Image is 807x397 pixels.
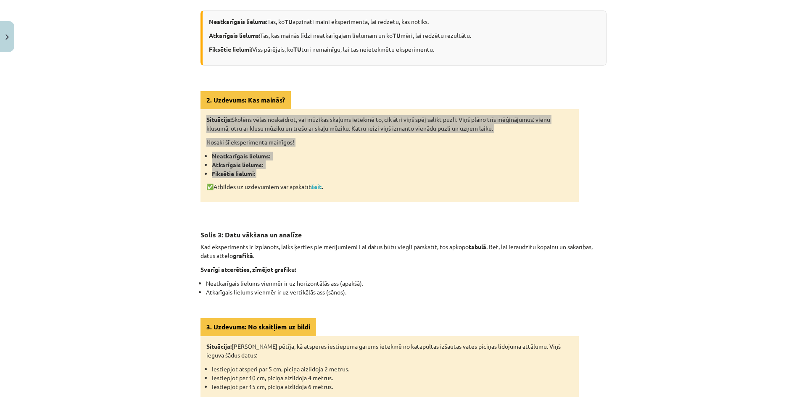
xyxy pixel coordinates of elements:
p: Atbildes uz uzdevumiem var apskatīt [206,182,573,191]
strong: . [311,183,323,190]
b: 3. Uzdevums: No skaitļiem uz bildi [206,323,310,331]
p: Tas, kas mainās līdzi neatkarīgajam lielumam un ko mēri, lai redzētu rezultātu. [209,31,600,40]
b: 2. Uzdevums: Kas mainās? [206,96,285,104]
b: tabulā [469,243,486,250]
b: TU [285,18,293,25]
a: šeit [311,183,322,190]
p: Tas, ko apzināti maini eksperimentā, lai redzētu, kas notiks. [209,17,600,26]
li: Iestiepjot atsperi par 5 cm, piciņa aizlidoja 2 metrus. [212,365,573,373]
b: Fiksētie lielumi: [209,45,252,53]
b: Solis 3: Datu vākšana un analīze [200,230,302,239]
b: Svarīgi atcerēties, zīmējot grafiku: [200,266,296,273]
img: icon-close-lesson-0947bae3869378f0d4975bcd49f059093ad1ed9edebbc8119c70593378902aed.svg [5,34,9,40]
li: Neatkarīgais lielums vienmēr ir uz horizontālās ass (apakšā). [206,279,607,288]
b: TU [393,32,401,39]
b: Atkarīgais lielums: [212,161,263,168]
p: Skolēns vēlas noskaidrot, vai mūzikas skaļums ietekmē to, cik ātri viņš spēj salikt puzli. Viņš p... [206,115,573,133]
p: Viss pārējais, ko turi nemainīgu, lai tas neietekmētu eksperimentu. [209,45,600,54]
p: Nosaki šī eksperimenta mainīgos! [206,138,573,147]
b: Fiksētie lielumi: [212,170,255,177]
b: grafikā [233,252,253,259]
b: Neatkarīgais lielums: [209,18,267,25]
strong: ✅ [206,183,214,190]
b: TU [293,45,301,53]
li: Iestiepjot par 15 cm, piciņa aizlidoja 6 metrus. [212,382,573,391]
b: Neatkarīgais lielums: [212,152,270,160]
li: Iestiepjot par 10 cm, piciņa aizlidoja 4 metrus. [212,373,573,382]
b: Situācija: [206,342,232,350]
b: Situācija: [206,116,232,123]
p: [PERSON_NAME] pētīja, kā atsperes iestiepuma garums ietekmē no katapultas izšautas vates piciņas ... [206,342,573,360]
li: Atkarīgais lielums vienmēr ir uz vertikālās ass (sānos). [206,288,607,297]
b: Atkarīgais lielums: [209,32,260,39]
p: Kad eksperiments ir izplānots, laiks ķerties pie mērījumiem! Lai datus būtu viegli pārskatīt, tos... [200,242,607,260]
